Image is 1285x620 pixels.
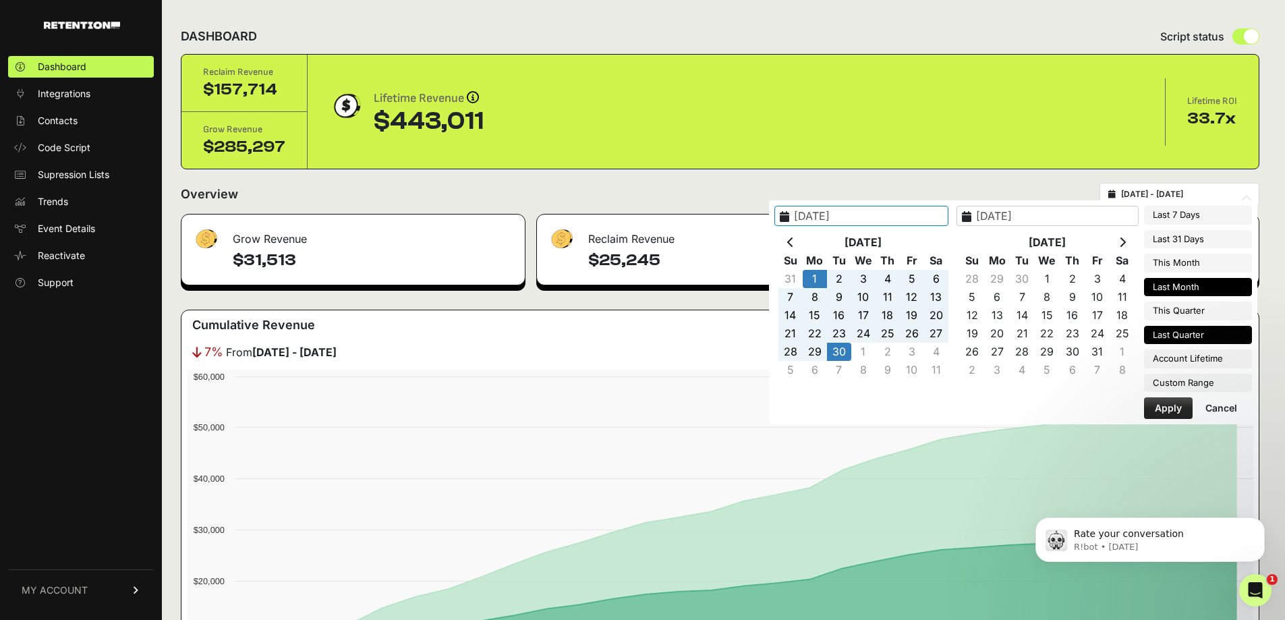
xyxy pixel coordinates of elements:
th: Mo [985,252,1010,270]
span: Trends [38,195,68,208]
th: Th [876,252,900,270]
td: 27 [985,343,1010,361]
td: 13 [985,306,1010,325]
li: Custom Range [1144,374,1252,393]
span: 7% [204,343,223,362]
strong: [DATE] - [DATE] [252,345,337,359]
li: Last 7 Days [1144,206,1252,225]
a: Trends [8,191,154,213]
td: 10 [1085,288,1110,306]
img: Retention.com [44,22,120,29]
span: Contacts [38,114,78,128]
span: Supression Lists [38,168,109,181]
td: 5 [778,361,803,379]
td: 7 [827,361,851,379]
td: 1 [803,270,827,288]
td: 8 [1110,361,1135,379]
td: 17 [851,306,876,325]
td: 28 [1010,343,1035,361]
img: fa-dollar-13500eef13a19c4ab2b9ed9ad552e47b0d9fc28b02b83b90ba0e00f96d6372e9.png [548,226,575,252]
th: We [1035,252,1060,270]
td: 29 [985,270,1010,288]
td: 29 [1035,343,1060,361]
td: 26 [960,343,985,361]
td: 2 [960,361,985,379]
td: 23 [827,325,851,343]
li: Account Lifetime [1144,349,1252,368]
td: 4 [1010,361,1035,379]
td: 7 [1085,361,1110,379]
th: [DATE] [803,233,924,252]
h2: DASHBOARD [181,27,257,46]
td: 20 [924,306,948,325]
td: 5 [900,270,924,288]
td: 24 [1085,325,1110,343]
th: Tu [827,252,851,270]
img: fa-dollar-13500eef13a19c4ab2b9ed9ad552e47b0d9fc28b02b83b90ba0e00f96d6372e9.png [192,226,219,252]
th: Tu [1010,252,1035,270]
td: 7 [1010,288,1035,306]
td: 14 [778,306,803,325]
td: 14 [1010,306,1035,325]
div: Reclaim Revenue [203,65,285,79]
th: Th [1060,252,1085,270]
text: $50,000 [194,422,225,432]
td: 20 [985,325,1010,343]
span: Dashboard [38,60,86,74]
div: Lifetime Revenue [374,89,484,108]
th: We [851,252,876,270]
td: 12 [900,288,924,306]
h3: Cumulative Revenue [192,316,315,335]
td: 3 [851,270,876,288]
td: 26 [900,325,924,343]
td: 30 [1010,270,1035,288]
td: 15 [803,306,827,325]
text: $40,000 [194,474,225,484]
td: 18 [876,306,900,325]
td: 9 [827,288,851,306]
td: 3 [985,361,1010,379]
div: $285,297 [203,136,285,158]
text: $30,000 [194,525,225,535]
td: 13 [924,288,948,306]
td: 22 [1035,325,1060,343]
span: 1 [1267,574,1278,585]
a: Supression Lists [8,164,154,186]
td: 11 [924,361,948,379]
td: 8 [1035,288,1060,306]
div: $157,714 [203,79,285,101]
td: 17 [1085,306,1110,325]
th: [DATE] [985,233,1110,252]
td: 2 [827,270,851,288]
td: 6 [985,288,1010,306]
td: 31 [1085,343,1110,361]
td: 6 [1060,361,1085,379]
td: 16 [827,306,851,325]
td: 25 [1110,325,1135,343]
td: 4 [924,343,948,361]
th: Sa [1110,252,1135,270]
td: 28 [778,343,803,361]
td: 24 [851,325,876,343]
td: 2 [876,343,900,361]
td: 28 [960,270,985,288]
td: 31 [778,270,803,288]
td: 3 [900,343,924,361]
div: Grow Revenue [203,123,285,136]
td: 11 [876,288,900,306]
img: dollar-coin-05c43ed7efb7bc0c12610022525b4bbbb207c7efeef5aecc26f025e68dcafac9.png [329,89,363,123]
div: Grow Revenue [181,215,525,255]
a: Reactivate [8,245,154,266]
div: 33.7x [1187,108,1237,130]
td: 6 [803,361,827,379]
th: Sa [924,252,948,270]
td: 5 [1035,361,1060,379]
text: $60,000 [194,372,225,382]
th: Su [960,252,985,270]
td: 21 [778,325,803,343]
span: Reactivate [38,249,85,262]
td: 11 [1110,288,1135,306]
h2: Overview [181,185,238,204]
